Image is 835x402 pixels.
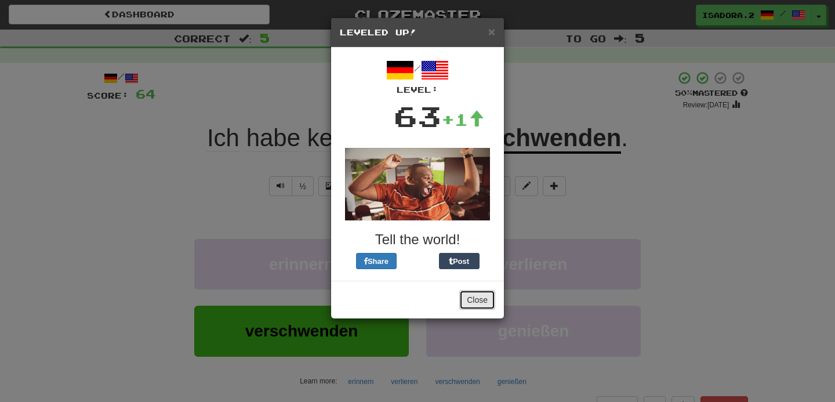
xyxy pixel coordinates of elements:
div: Level: [340,84,495,96]
img: anon-dude-dancing-749b357b783eda7f85c51e4a2e1ee5269fc79fcf7d6b6aa88849e9eb2203d151.gif [345,148,490,220]
button: Close [488,26,495,38]
div: +1 [441,108,484,131]
span: × [488,25,495,38]
div: / [340,56,495,96]
h5: Leveled Up! [340,27,495,38]
button: Post [439,253,480,269]
div: 63 [394,96,441,136]
iframe: X Post Button [397,253,439,269]
button: Share [356,253,397,269]
h3: Tell the world! [340,232,495,247]
button: Close [459,290,495,310]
